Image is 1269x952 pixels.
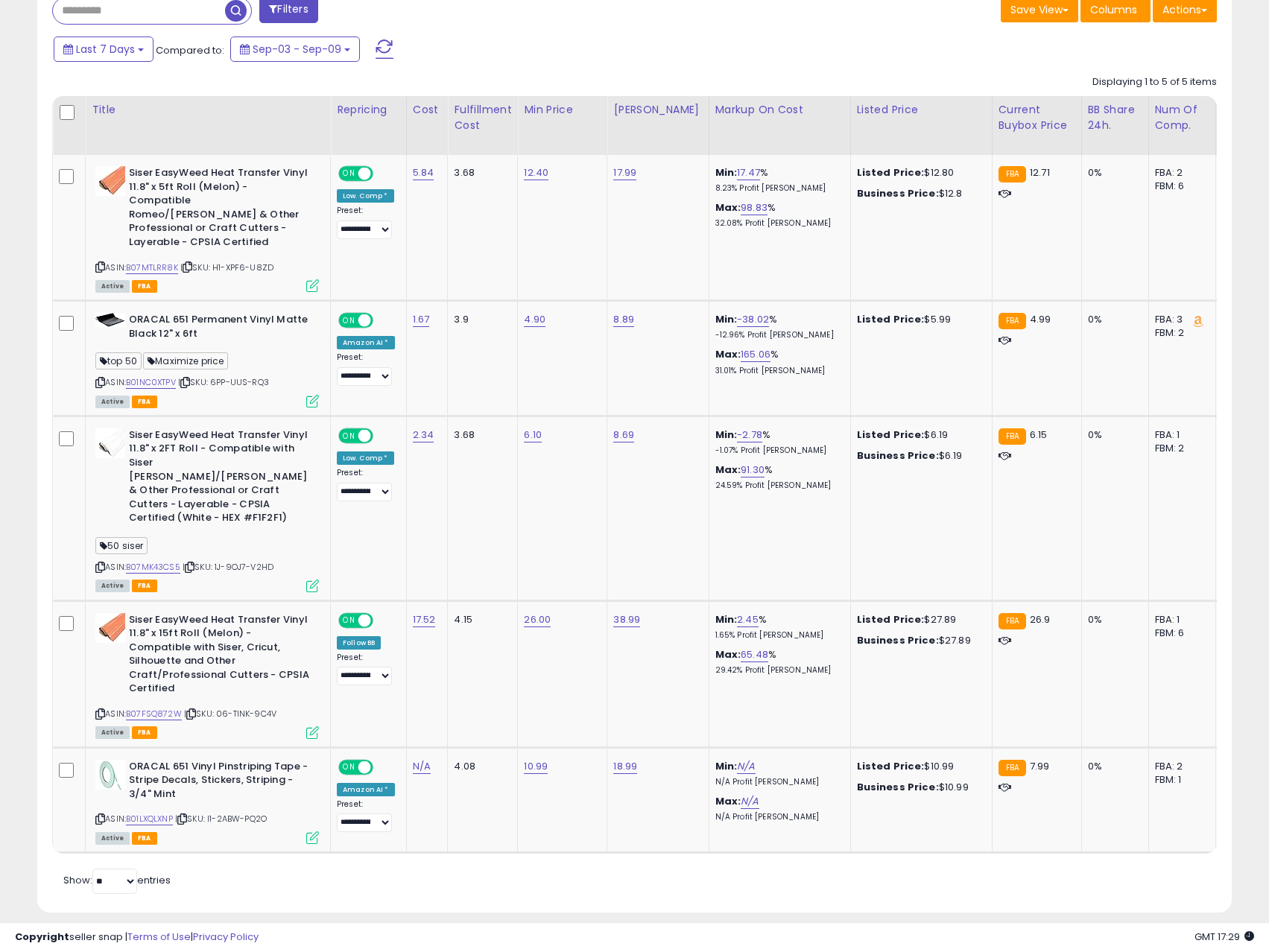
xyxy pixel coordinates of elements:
[613,165,636,180] a: 17.99
[95,760,125,790] img: 31mGpEdmSxL._SL40_.jpg
[857,187,981,200] div: $12.8
[337,352,395,386] div: Preset:
[413,165,434,180] a: 5.84
[129,428,310,529] b: Siser EasyWeed Heat Transfer Vinyl 11.8" x 2FT Roll - Compatible with Siser [PERSON_NAME]/[PERSON...
[524,312,545,327] a: 4.90
[1155,313,1204,326] div: FBA: 3
[1030,165,1050,180] span: 12.71
[193,930,259,944] a: Privacy Policy
[715,759,738,773] b: Min:
[857,166,981,180] div: $12.80
[371,168,395,180] span: OFF
[715,463,839,491] div: %
[1155,773,1204,787] div: FBM: 1
[454,428,506,442] div: 3.68
[613,102,702,118] div: [PERSON_NAME]
[1155,760,1204,773] div: FBA: 2
[340,314,358,327] span: ON
[95,396,130,408] span: All listings currently available for purchase on Amazon
[715,428,839,456] div: %
[1092,75,1217,89] div: Displaying 1 to 5 of 5 items
[613,612,640,627] a: 38.99
[371,430,395,442] span: OFF
[857,448,939,463] b: Business Price:
[132,580,157,592] span: FBA
[15,930,69,944] strong: Copyright
[1030,428,1048,442] span: 6.15
[454,102,511,133] div: Fulfillment Cost
[95,166,125,196] img: 31GPXX89VOL._SL40_.jpg
[524,165,548,180] a: 12.40
[95,313,319,406] div: ASIN:
[715,665,839,676] p: 29.42% Profit [PERSON_NAME]
[337,799,395,833] div: Preset:
[741,647,768,662] a: 65.48
[126,708,182,720] a: B07FSQ872W
[132,280,157,293] span: FBA
[741,347,770,362] a: 165.06
[737,312,769,327] a: -38.02
[95,352,142,369] span: top 50
[715,218,839,229] p: 32.08% Profit [PERSON_NAME]
[126,261,178,274] a: B07MTLRR8K
[715,612,738,626] b: Min:
[857,612,925,626] b: Listed Price:
[715,463,741,477] b: Max:
[126,376,176,389] a: B01NC0XTPV
[95,537,148,554] span: 50 siser
[92,102,324,118] div: Title
[76,42,135,57] span: Last 7 Days
[715,200,741,215] b: Max:
[857,428,925,442] b: Listed Price:
[95,613,319,737] div: ASIN:
[156,43,224,57] span: Compared to:
[715,480,839,491] p: 24.59% Profit [PERSON_NAME]
[715,166,839,194] div: %
[1030,759,1050,773] span: 7.99
[340,430,358,442] span: ON
[741,200,768,215] a: 98.83
[857,449,981,463] div: $6.19
[1155,428,1204,442] div: FBA: 1
[95,428,125,458] img: 31n5IDonYWL._SL40_.jpg
[715,777,839,787] p: N/A Profit [PERSON_NAME]
[175,813,267,825] span: | SKU: I1-2ABW-PQ2O
[1155,442,1204,455] div: FBM: 2
[715,812,839,822] p: N/A Profit [PERSON_NAME]
[95,428,319,591] div: ASIN:
[1155,102,1209,133] div: Num of Comp.
[1088,613,1137,626] div: 0%
[1088,102,1142,133] div: BB Share 24h.
[741,794,759,809] a: N/A
[340,168,358,180] span: ON
[95,313,125,327] img: 218RYFD3qbL._SL40_.jpg
[715,165,738,180] b: Min:
[715,313,839,340] div: %
[737,612,759,627] a: 2.45
[715,428,738,442] b: Min:
[337,653,395,686] div: Preset:
[524,612,551,627] a: 26.00
[183,561,273,573] span: | SKU: 1J-9OJ7-V2HD
[1155,613,1204,626] div: FBA: 1
[715,330,839,340] p: -12.96% Profit [PERSON_NAME]
[95,726,130,739] span: All listings currently available for purchase on Amazon
[715,630,839,641] p: 1.65% Profit [PERSON_NAME]
[613,428,634,442] a: 8.69
[127,930,191,944] a: Terms of Use
[1088,313,1137,326] div: 0%
[1194,930,1254,944] span: 2025-09-17 17:29 GMT
[129,760,310,805] b: ORACAL 651 Vinyl Pinstriping Tape - Stripe Decals, Stickers, Striping - 3/4" Mint
[413,428,434,442] a: 2.34
[1155,180,1204,193] div: FBM: 6
[337,102,400,118] div: Repricing
[1155,626,1204,640] div: FBM: 6
[180,261,273,273] span: | SKU: H1-XPF6-U8ZD
[126,561,180,574] a: B07MK43CS5
[857,781,981,794] div: $10.99
[999,102,1075,133] div: Current Buybox Price
[95,580,130,592] span: All listings currently available for purchase on Amazon
[857,759,925,773] b: Listed Price:
[715,647,741,661] b: Max:
[715,183,839,194] p: 8.23% Profit [PERSON_NAME]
